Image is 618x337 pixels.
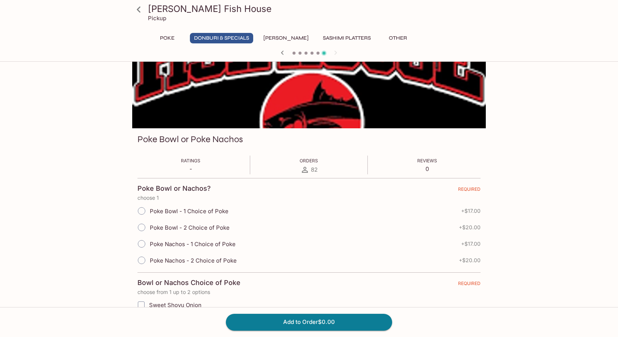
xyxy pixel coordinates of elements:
[150,33,184,43] button: Poke
[459,224,481,230] span: + $20.00
[150,241,236,248] span: Poke Nachos - 1 Choice of Poke
[417,165,437,172] p: 0
[181,158,200,163] span: Ratings
[149,301,202,309] span: Sweet Shoyu Onion
[150,224,230,231] span: Poke Bowl - 2 Choice of Poke
[150,208,228,215] span: Poke Bowl - 1 Choice of Poke
[137,289,481,295] p: choose from 1 up to 2 options
[148,15,166,22] p: Pickup
[137,184,211,193] h4: Poke Bowl or Nachos?
[461,241,481,247] span: + $17.00
[458,186,481,195] span: REQUIRED
[181,165,200,172] p: -
[319,33,375,43] button: Sashimi Platters
[458,281,481,289] span: REQUIRED
[137,195,481,201] p: choose 1
[300,158,318,163] span: Orders
[381,33,415,43] button: Other
[417,158,437,163] span: Reviews
[148,3,483,15] h3: [PERSON_NAME] Fish House
[190,33,253,43] button: Donburi & Specials
[226,314,392,330] button: Add to Order$0.00
[137,134,243,145] h3: Poke Bowl or Poke Nachos
[150,257,237,264] span: Poke Nachos - 2 Choice of Poke
[311,166,318,173] span: 82
[459,257,481,263] span: + $20.00
[461,208,481,214] span: + $17.00
[132,29,486,128] div: Poke Bowl or Poke Nachos
[137,279,240,287] h4: Bowl or Nachos Choice of Poke
[259,33,313,43] button: [PERSON_NAME]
